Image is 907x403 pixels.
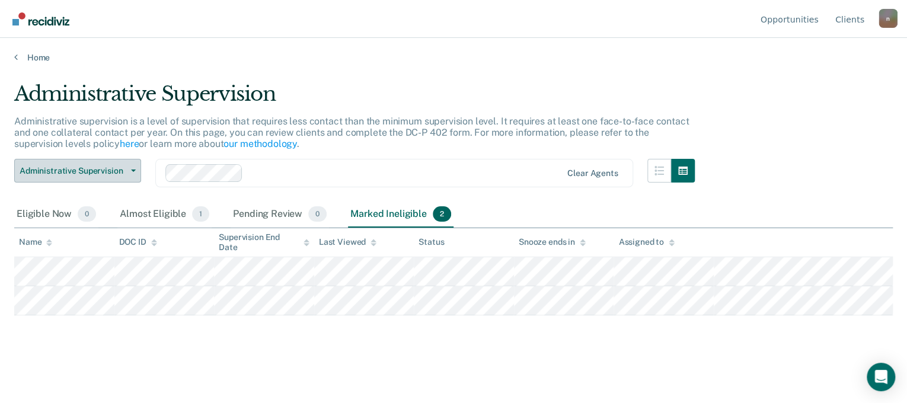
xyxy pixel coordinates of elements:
[308,206,327,222] span: 0
[117,201,212,228] div: Almost Eligible1
[879,9,898,28] button: Profile dropdown button
[618,237,674,247] div: Assigned to
[419,237,444,247] div: Status
[192,206,209,222] span: 1
[14,82,695,116] div: Administrative Supervision
[433,206,451,222] span: 2
[12,12,69,25] img: Recidiviz
[867,363,895,391] div: Open Intercom Messenger
[14,116,689,149] p: Administrative supervision is a level of supervision that requires less contact than the minimum ...
[14,159,141,183] button: Administrative Supervision
[19,237,52,247] div: Name
[219,232,309,252] div: Supervision End Date
[567,168,618,178] div: Clear agents
[879,9,898,28] div: n
[14,201,98,228] div: Eligible Now0
[348,201,453,228] div: Marked Ineligible2
[319,237,376,247] div: Last Viewed
[20,166,126,176] span: Administrative Supervision
[519,237,586,247] div: Snooze ends in
[231,201,329,228] div: Pending Review0
[223,138,297,149] a: our methodology
[14,52,893,63] a: Home
[119,237,157,247] div: DOC ID
[120,138,139,149] a: here
[78,206,96,222] span: 0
